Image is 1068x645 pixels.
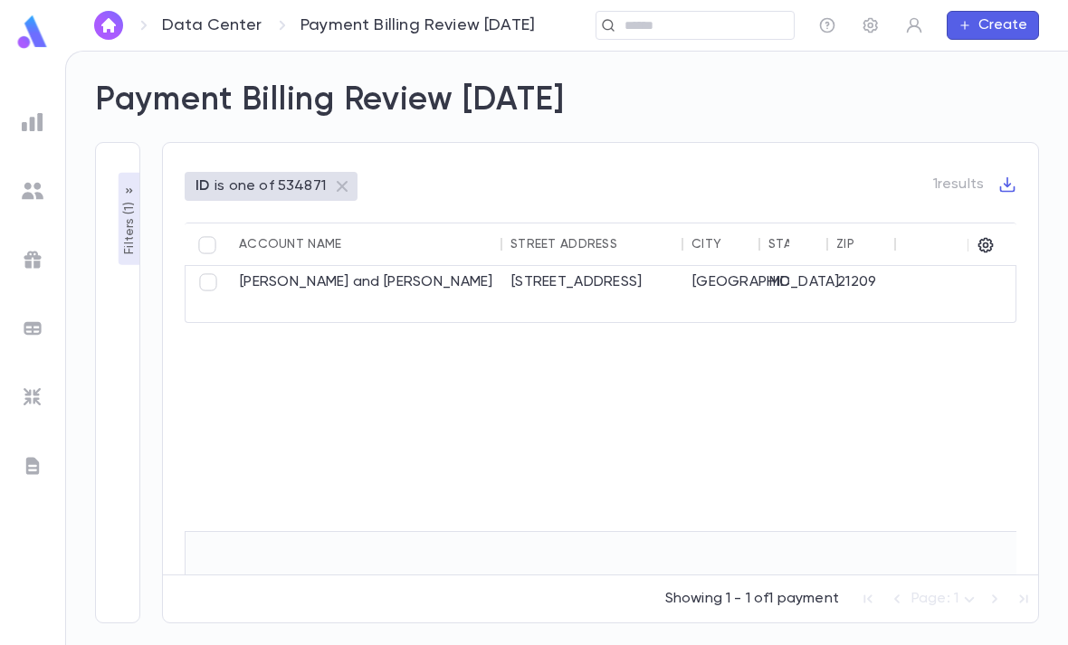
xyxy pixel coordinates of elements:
div: Page: 1 [911,585,980,613]
div: MD [760,261,828,322]
div: Zip [836,237,854,251]
h2: Payment Billing Review [DATE] [95,81,565,120]
p: 1 results [933,175,984,194]
p: Payment Billing Review [DATE] [300,15,535,35]
div: [PERSON_NAME] and [PERSON_NAME] [231,261,502,322]
img: students_grey.60c7aba0da46da39d6d829b817ac14fc.svg [22,180,43,202]
img: logo [14,14,51,50]
img: letters_grey.7941b92b52307dd3b8a917253454ce1c.svg [22,455,43,477]
div: [DATE] [896,261,1032,322]
div: [GEOGRAPHIC_DATA] [683,261,760,322]
div: State [768,237,806,251]
img: home_white.a664292cf8c1dea59945f0da9f25487c.svg [98,18,119,33]
p: ID [195,177,209,195]
div: [STREET_ADDRESS] [502,261,683,322]
button: Sort [854,230,883,259]
p: is one of 534871 [215,177,326,195]
button: Sort [789,230,818,259]
div: IDis one of 534871 [185,172,358,201]
p: Showing 1 - 1 of 1 payment [665,590,839,608]
div: City [691,237,721,251]
p: Filters ( 1 ) [120,198,138,254]
img: imports_grey.530a8a0e642e233f2baf0ef88e8c9fcb.svg [22,386,43,408]
div: Account Name [239,237,341,251]
button: Sort [617,230,646,259]
button: Sort [721,230,750,259]
span: Page: 1 [911,592,958,606]
div: Street Address [510,237,617,251]
img: reports_grey.c525e4749d1bce6a11f5fe2a8de1b229.svg [22,111,43,133]
button: Sort [341,230,370,259]
div: 21209 [828,261,896,322]
button: Filters (1) [119,173,140,265]
img: batches_grey.339ca447c9d9533ef1741baa751efc33.svg [22,318,43,339]
button: Create [947,11,1039,40]
button: Sort [961,230,990,259]
img: campaigns_grey.99e729a5f7ee94e3726e6486bddda8f1.svg [22,249,43,270]
a: Data Center [162,15,262,35]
